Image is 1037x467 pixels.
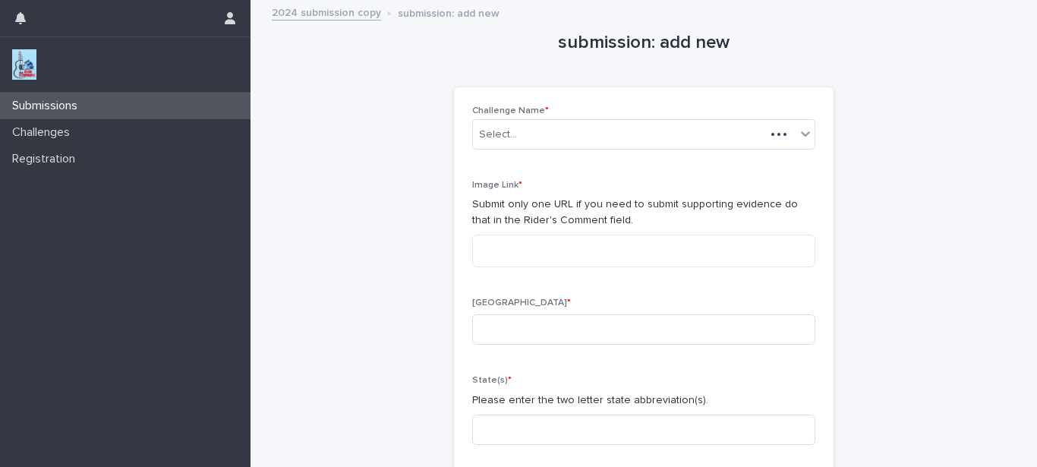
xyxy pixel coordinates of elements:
span: Challenge Name [472,106,549,115]
p: Challenges [6,125,82,140]
p: Submit only one URL if you need to submit supporting evidence do that in the Rider's Comment field. [472,197,815,229]
div: Select... [479,127,517,143]
img: jxsLJbdS1eYBI7rVAS4p [12,49,36,80]
p: Submissions [6,99,90,113]
p: submission: add new [398,4,500,21]
a: 2024 submission copy [272,3,381,21]
span: State(s) [472,376,512,385]
p: Please enter the two letter state abbreviation(s). [472,393,815,409]
span: Image Link [472,181,522,190]
h1: submission: add new [454,32,834,54]
p: Registration [6,152,87,166]
span: [GEOGRAPHIC_DATA] [472,298,571,308]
